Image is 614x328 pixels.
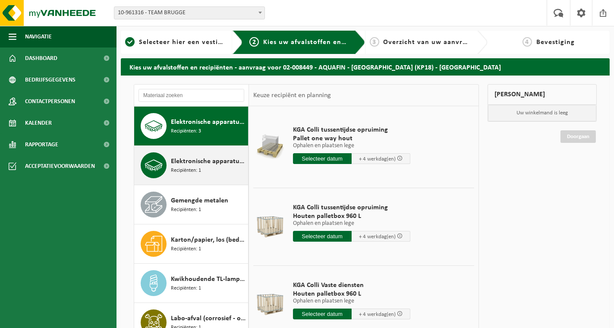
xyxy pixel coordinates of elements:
span: + 4 werkdag(en) [359,234,396,240]
p: Ophalen en plaatsen lege [293,143,410,149]
button: Kwikhoudende TL-lampen Recipiënten: 1 [134,264,249,303]
a: 1Selecteer hier een vestiging [125,37,226,47]
input: Materiaal zoeken [139,89,244,102]
button: Karton/papier, los (bedrijven) Recipiënten: 1 [134,224,249,264]
span: Karton/papier, los (bedrijven) [171,235,246,245]
div: Keuze recipiënt en planning [249,85,335,106]
span: Navigatie [25,26,52,47]
span: Contactpersonen [25,91,75,112]
span: KGA Colli tussentijdse opruiming [293,203,410,212]
span: 3 [370,37,379,47]
span: Elektronische apparatuur - TV-monitoren (TVM) [171,156,246,167]
span: Pallet one way hout [293,134,410,143]
span: Elektronische apparatuur - overige (OVE) [171,117,246,127]
span: Bevestiging [536,39,575,46]
input: Selecteer datum [293,153,352,164]
span: + 4 werkdag(en) [359,312,396,317]
button: Gemengde metalen Recipiënten: 1 [134,185,249,224]
span: KGA Colli tussentijdse opruiming [293,126,410,134]
span: 10-961316 - TEAM BRUGGE [114,7,264,19]
span: Labo-afval (corrosief - ontvlambaar) [171,313,246,324]
span: Dashboard [25,47,57,69]
span: Rapportage [25,134,58,155]
span: Recipiënten: 1 [171,167,201,175]
input: Selecteer datum [293,309,352,319]
span: Kies uw afvalstoffen en recipiënten [263,39,382,46]
span: 2 [249,37,259,47]
input: Selecteer datum [293,231,352,242]
button: Elektronische apparatuur - TV-monitoren (TVM) Recipiënten: 1 [134,146,249,185]
div: [PERSON_NAME] [488,84,597,105]
button: Elektronische apparatuur - overige (OVE) Recipiënten: 3 [134,107,249,146]
span: Kalender [25,112,52,134]
span: Recipiënten: 1 [171,245,201,253]
span: Recipiënten: 3 [171,127,201,136]
span: Bedrijfsgegevens [25,69,76,91]
span: Overzicht van uw aanvraag [384,39,475,46]
span: KGA Colli Vaste diensten [293,281,410,290]
span: Recipiënten: 1 [171,206,201,214]
h2: Kies uw afvalstoffen en recipiënten - aanvraag voor 02-008449 - AQUAFIN - [GEOGRAPHIC_DATA] (KP18... [121,58,610,75]
span: 4 [523,37,532,47]
span: 1 [125,37,135,47]
p: Uw winkelmand is leeg [488,105,596,121]
span: + 4 werkdag(en) [359,156,396,162]
span: Gemengde metalen [171,196,228,206]
span: Selecteer hier een vestiging [139,39,232,46]
span: Recipiënten: 1 [171,284,201,293]
p: Ophalen en plaatsen lege [293,221,410,227]
span: 10-961316 - TEAM BRUGGE [114,6,265,19]
p: Ophalen en plaatsen lege [293,298,410,304]
a: Doorgaan [560,130,596,143]
span: Acceptatievoorwaarden [25,155,95,177]
span: Houten palletbox 960 L [293,212,410,221]
span: Houten palletbox 960 L [293,290,410,298]
span: Kwikhoudende TL-lampen [171,274,246,284]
